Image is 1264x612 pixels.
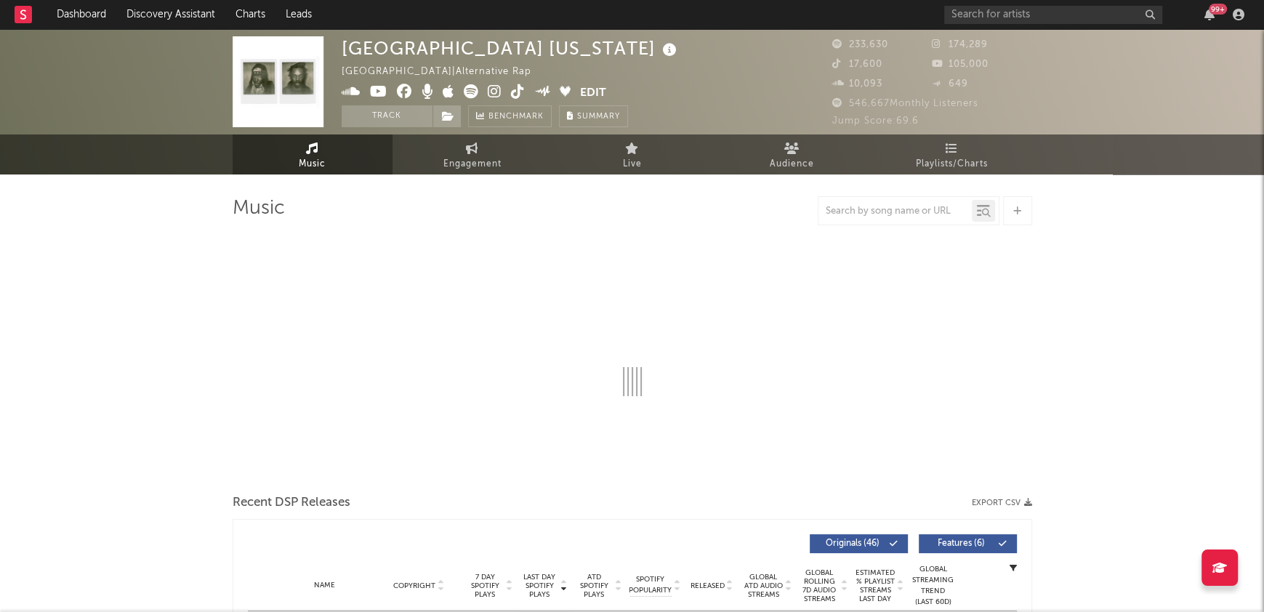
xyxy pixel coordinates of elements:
button: Features(6) [919,534,1017,553]
div: [GEOGRAPHIC_DATA] [US_STATE] [342,36,680,60]
span: Music [299,156,326,173]
span: Playlists/Charts [916,156,988,173]
div: Name [277,580,372,591]
span: Last Day Spotify Plays [520,573,559,599]
a: Playlists/Charts [872,134,1032,174]
span: ATD Spotify Plays [575,573,613,599]
span: 649 [932,79,968,89]
a: Music [233,134,393,174]
div: Global Streaming Trend (Last 60D) [911,564,955,608]
button: Edit [580,84,606,102]
span: 105,000 [932,60,989,69]
div: [GEOGRAPHIC_DATA] | Alternative Rap [342,63,548,81]
span: Copyright [393,581,435,590]
span: Recent DSP Releases [233,494,350,512]
span: 233,630 [832,40,888,49]
button: 99+ [1204,9,1215,20]
span: 17,600 [832,60,882,69]
span: 10,093 [832,79,882,89]
span: 174,289 [932,40,988,49]
span: Spotify Popularity [629,574,672,596]
span: Features ( 6 ) [928,539,995,548]
span: Estimated % Playlist Streams Last Day [856,568,895,603]
span: Benchmark [488,108,544,126]
span: Audience [770,156,814,173]
span: 7 Day Spotify Plays [466,573,504,599]
input: Search for artists [944,6,1162,24]
button: Summary [559,105,628,127]
span: Global Rolling 7D Audio Streams [800,568,840,603]
a: Audience [712,134,872,174]
button: Originals(46) [810,534,908,553]
span: 546,667 Monthly Listeners [832,99,978,108]
a: Live [552,134,712,174]
div: 99 + [1209,4,1227,15]
span: Originals ( 46 ) [819,539,886,548]
a: Engagement [393,134,552,174]
span: Global ATD Audio Streams [744,573,784,599]
button: Track [342,105,432,127]
span: Jump Score: 69.6 [832,116,919,126]
span: Released [691,581,725,590]
a: Benchmark [468,105,552,127]
button: Export CSV [972,499,1032,507]
span: Live [623,156,642,173]
span: Engagement [443,156,502,173]
input: Search by song name or URL [818,206,972,217]
span: Summary [577,113,620,121]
